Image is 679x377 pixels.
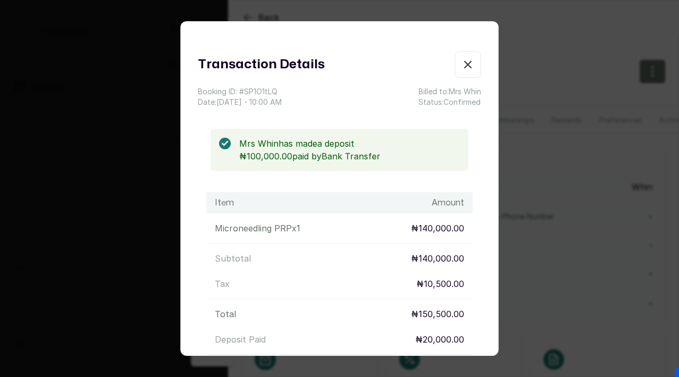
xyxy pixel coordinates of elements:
p: Subtotal [215,252,251,265]
h1: Item [215,196,234,209]
p: ₦100,000.00 paid by Bank Transfer [239,150,460,163]
p: Booking ID: # SP1O1tLQ [198,86,282,97]
p: ₦150,500.00 [411,308,464,320]
p: Total [215,308,236,320]
p: Tax [215,277,230,290]
p: ₦140,000.00 [411,222,464,235]
p: Mrs Whin has made a deposit [239,137,460,150]
p: ₦10,500.00 [416,277,464,290]
p: Date: [DATE] ・ 10:00 AM [198,97,282,107]
p: Status: Confirmed [419,97,481,107]
p: Deposit Paid [215,333,266,346]
h1: Transaction Details [198,55,325,74]
p: ₦140,000.00 [411,252,464,265]
p: Billed to: Mrs Whin [419,86,481,97]
p: Microneedling PRP x 1 [215,222,300,235]
p: ₦20,000.00 [415,333,464,346]
h1: Amount [432,196,464,209]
